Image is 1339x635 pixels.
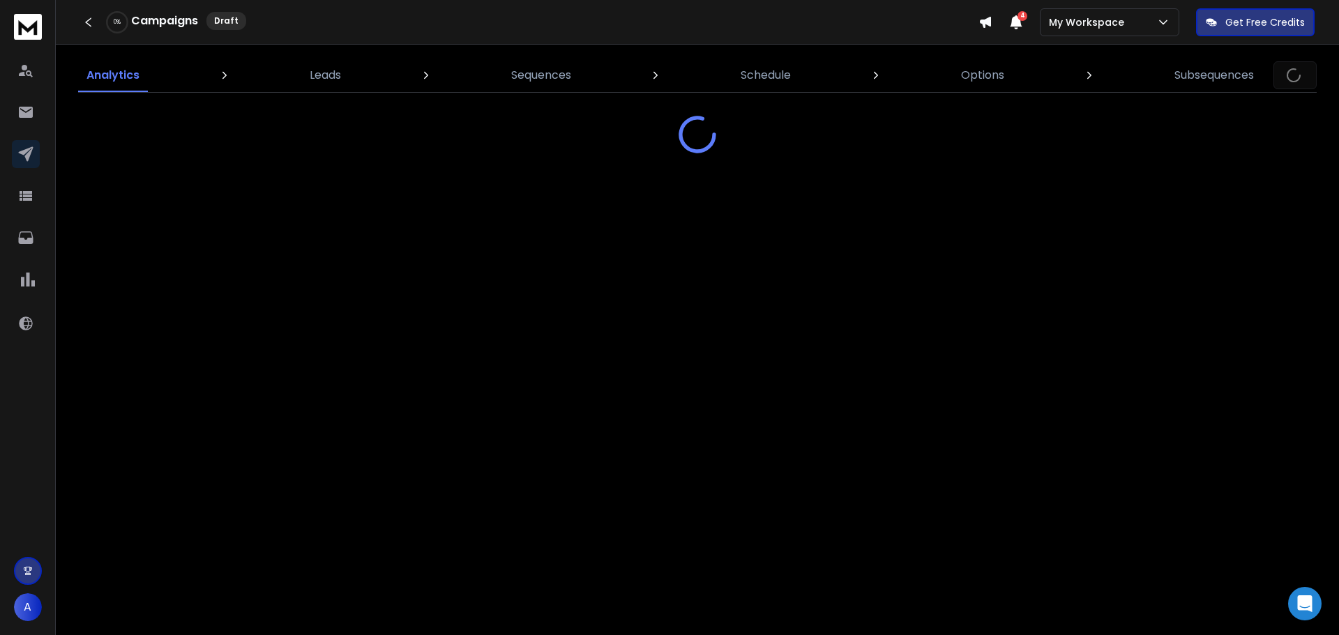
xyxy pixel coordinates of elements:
a: Analytics [78,59,148,92]
a: Subsequences [1166,59,1262,92]
span: 4 [1018,11,1027,21]
h1: Campaigns [131,13,198,29]
p: Subsequences [1174,67,1254,84]
p: Analytics [86,67,139,84]
p: Get Free Credits [1225,15,1305,29]
p: My Workspace [1049,15,1130,29]
a: Options [953,59,1013,92]
button: Get Free Credits [1196,8,1315,36]
button: A [14,593,42,621]
div: Draft [206,12,246,30]
a: Schedule [732,59,799,92]
p: Leads [310,67,341,84]
img: logo [14,14,42,40]
p: Options [961,67,1004,84]
p: 0 % [114,18,121,26]
p: Sequences [511,67,571,84]
p: Schedule [741,67,791,84]
div: Open Intercom Messenger [1288,587,1322,620]
a: Leads [301,59,349,92]
a: Sequences [503,59,580,92]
